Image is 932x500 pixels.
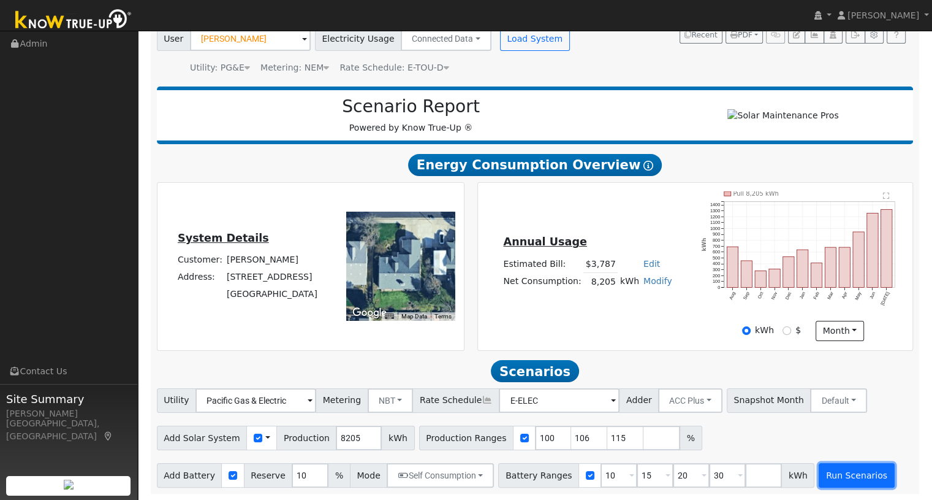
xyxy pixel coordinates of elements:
[419,426,513,450] span: Production Ranges
[825,247,836,287] rect: onclick=""
[865,26,884,44] button: Settings
[728,291,737,301] text: Aug
[387,463,494,488] button: Self Consumption
[190,61,250,74] div: Utility: PG&E
[826,291,835,301] text: Mar
[713,244,720,249] text: 700
[853,232,864,288] rect: onclick=""
[783,256,794,287] rect: onclick=""
[412,388,499,413] span: Rate Schedule
[847,10,919,20] span: [PERSON_NAME]
[713,249,720,255] text: 600
[702,238,708,252] text: kWh
[824,26,843,44] button: Login As
[710,202,720,207] text: 1400
[816,321,864,342] button: month
[401,26,491,51] button: Connected Data
[500,26,570,51] button: Load System
[157,26,191,51] span: User
[713,237,720,243] text: 800
[810,388,867,413] button: Default
[618,273,641,291] td: kWh
[316,388,368,413] span: Metering
[713,267,720,272] text: 300
[887,26,906,44] a: Help Link
[6,391,131,407] span: Site Summary
[854,291,863,301] text: May
[498,463,579,488] span: Battery Ranges
[401,312,427,321] button: Map Data
[727,247,738,287] rect: onclick=""
[710,226,720,231] text: 1000
[680,426,702,450] span: %
[491,360,578,382] span: Scenarios
[64,480,74,490] img: retrieve
[224,286,319,303] td: [GEOGRAPHIC_DATA]
[157,426,248,450] span: Add Solar System
[583,255,618,273] td: $3,787
[499,388,619,413] input: Select a Rate Schedule
[797,250,808,287] rect: onclick=""
[680,26,722,44] button: Recent
[713,273,720,279] text: 200
[841,291,849,300] text: Apr
[770,291,779,301] text: Nov
[350,463,387,488] span: Mode
[157,388,197,413] span: Utility
[503,236,586,248] u: Annual Usage
[224,252,319,269] td: [PERSON_NAME]
[260,61,329,74] div: Metering: NEM
[276,426,336,450] span: Production
[733,190,779,197] text: Pull 8,205 kWh
[883,192,890,199] text: 
[755,324,774,337] label: kWh
[163,96,659,134] div: Powered by Know True-Up ®
[195,388,316,413] input: Select a Utility
[727,109,838,122] img: Solar Maintenance Pros
[811,263,822,288] rect: onclick=""
[710,220,720,225] text: 1100
[224,269,319,286] td: [STREET_ADDRESS]
[742,326,751,335] input: kWh
[501,273,583,291] td: Net Consumption:
[6,417,131,443] div: [GEOGRAPHIC_DATA], [GEOGRAPHIC_DATA]
[175,269,224,286] td: Address:
[643,161,653,171] i: Show Help
[713,255,720,261] text: 500
[879,291,890,306] text: [DATE]
[434,313,452,320] a: Terms
[339,63,449,72] span: Alias: HETOUD
[795,324,801,337] label: $
[769,269,780,288] rect: onclick=""
[755,271,766,287] rect: onclick=""
[813,291,820,300] text: Feb
[381,426,414,450] span: kWh
[349,305,390,321] a: Open this area in Google Maps (opens a new window)
[881,209,892,287] rect: onclick=""
[643,276,672,286] a: Modify
[643,259,660,269] a: Edit
[103,431,114,441] a: Map
[6,407,131,420] div: [PERSON_NAME]
[805,26,824,44] button: Multi-Series Graph
[781,463,814,488] span: kWh
[244,463,293,488] span: Reserve
[788,26,805,44] button: Edit User
[169,96,653,117] h2: Scenario Report
[727,388,811,413] span: Snapshot Month
[867,213,878,287] rect: onclick=""
[157,463,222,488] span: Add Battery
[726,26,763,44] button: PDF
[798,291,806,300] text: Jan
[315,26,401,51] span: Electricity Usage
[619,388,659,413] span: Adder
[710,214,720,220] text: 1200
[730,31,752,39] span: PDF
[178,232,269,244] u: System Details
[408,154,662,176] span: Energy Consumption Overview
[784,291,793,301] text: Dec
[713,231,720,237] text: 900
[868,291,876,300] text: Jun
[782,326,791,335] input: $
[713,261,720,266] text: 400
